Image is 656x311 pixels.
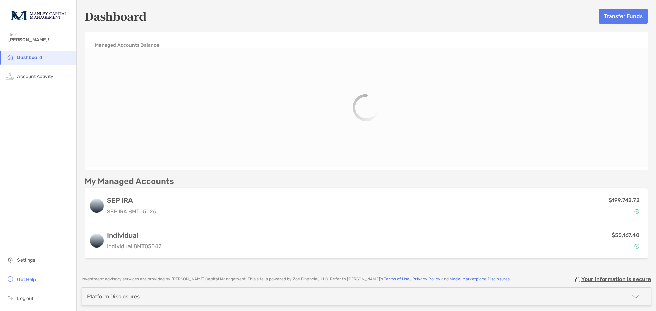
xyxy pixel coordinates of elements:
[634,244,639,249] img: Account Status icon
[90,234,104,248] img: logo account
[90,199,104,213] img: logo account
[17,296,33,301] span: Log out
[95,42,159,48] h4: Managed Accounts Balance
[612,231,640,239] p: $55,167.40
[8,3,68,27] img: Zoe Logo
[632,293,640,301] img: icon arrow
[107,231,161,239] h3: Individual
[6,256,14,264] img: settings icon
[87,293,140,300] div: Platform Disclosures
[6,72,14,80] img: activity icon
[8,37,72,43] span: [PERSON_NAME]!
[107,207,156,216] p: SEP IRA 8MT05026
[581,276,651,282] p: Your information is secure
[384,277,409,281] a: Terms of Use
[450,277,510,281] a: Model Marketplace Disclosures
[634,209,639,214] img: Account Status icon
[6,53,14,61] img: household icon
[85,8,147,24] h5: Dashboard
[17,74,53,80] span: Account Activity
[17,55,42,60] span: Dashboard
[412,277,440,281] a: Privacy Policy
[82,277,511,282] p: Investment advisory services are provided by [PERSON_NAME] Capital Management . This site is powe...
[107,196,156,204] h3: SEP IRA
[6,275,14,283] img: get-help icon
[107,242,161,251] p: Individual 8MT05042
[599,9,648,24] button: Transfer Funds
[17,277,36,282] span: Get Help
[85,177,174,186] p: My Managed Accounts
[6,294,14,302] img: logout icon
[609,196,640,204] p: $199,742.72
[17,257,35,263] span: Settings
